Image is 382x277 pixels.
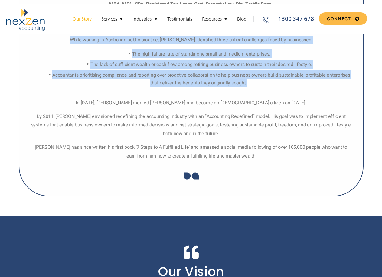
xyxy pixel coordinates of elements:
nav: Menu [69,16,250,22]
span: 1300 347 678 [277,15,314,23]
a: Resources [199,16,230,22]
span: In [DATE], [PERSON_NAME] married [PERSON_NAME] and became an [DEMOGRAPHIC_DATA] citizen on [DATE]. [76,99,306,107]
a: CONNECT [319,12,367,25]
span: Accountants prioritising compliance and reporting over proactive collaboration to help business o... [52,72,350,87]
a: Our Story [70,16,94,22]
a: Industries [129,16,160,22]
span: While working in Australian public practice, [PERSON_NAME] identified three critical challenges f... [70,36,312,43]
a: Testimonials [164,16,195,22]
span: CONNECT [327,17,351,21]
span: The high failure rate of standalone small and medium enterprises. [132,50,270,58]
a: Services [98,16,126,22]
span: By 2011, [PERSON_NAME] envisioned redefining the accounting industry with an “Accounting Redefine... [31,113,351,138]
a: 1300 347 678 [262,15,319,23]
span: [PERSON_NAME] has since written his first book ‘7 Steps to A Fulfilled Life’ and amassed a social... [35,144,347,160]
a: Blog [234,16,249,22]
span: The lack of sufficient wealth or cash flow among retiring business owners to sustain their desire... [90,61,312,68]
